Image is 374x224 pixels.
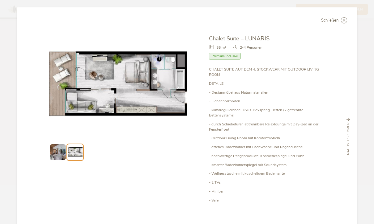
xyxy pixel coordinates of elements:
span: Schließen [321,18,338,22]
p: - klimaregulierende Luxus-Boxspring-Betten (2 getrennte Bettensysteme) [209,108,325,118]
span: Premium Inclusive [209,53,240,60]
p: - hochwertige Pflegeprodukte, Kosmetikspiegel und Föhn [209,153,325,159]
img: Preview [68,145,82,159]
p: - Eichenholzboden [209,99,325,104]
p: - durch Schiebetüren abtrennbare Relaxlounge mit Day-Bed an der Fensterfront [209,122,325,132]
img: Preview [50,144,66,160]
p: - Outdoor Living Room mit Komfortmöbeln [209,136,325,141]
p: CHALET SUITE AUF DEM 4. STOCKWERK MIT OUTDOOR LIVING ROOM [209,67,325,77]
p: - 2 TVs [209,180,325,185]
p: - offenes Badezimmer mit Badewanne und Regendusche [209,145,325,150]
p: - smarter Badezimmerspiegel mit Soundsystem [209,162,325,168]
span: nächstes Zimmer [346,123,351,155]
p: - Designmöbel aus Naturmaterialien [209,90,325,95]
p: - Wellnesstasche mit kuscheligem Bademantel [209,171,325,176]
span: 55 m² [216,45,226,50]
span: Chalet Suite – LUNARIS [209,35,270,42]
p: DETAILS [209,81,325,86]
img: Chalet Suite – LUNARIS [49,35,187,137]
span: 2-4 Personen [240,45,262,50]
